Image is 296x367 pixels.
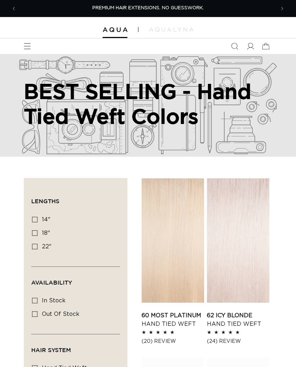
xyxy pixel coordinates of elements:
summary: Availability (0 selected) [31,267,120,292]
img: Aqua Hair Extensions [103,27,127,32]
span: 14" [42,217,50,222]
span: 22" [42,244,51,249]
img: aqualyna.com [149,27,193,32]
span: PREMIUM HAIR EXTENSIONS. NO GUESSWORK. [92,6,204,10]
span: Out of stock [42,311,80,317]
button: Previous announcement [6,1,22,16]
summary: Hair System (0 selected) [31,334,120,360]
span: In stock [42,298,66,303]
a: 60 Most Platinum Hand Tied Weft [142,311,204,328]
h2: BEST SELLING - Hand Tied Weft Colors [24,79,272,128]
span: 18" [42,230,50,236]
summary: Menu [20,38,35,54]
span: Lengths [31,198,59,204]
span: Availability [31,279,72,286]
a: 62 Icy Blonde Hand Tied Weft [207,311,269,328]
summary: Lengths (0 selected) [31,185,120,211]
summary: Search [227,38,242,54]
span: Hair System [31,347,71,353]
button: Next announcement [274,1,290,16]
